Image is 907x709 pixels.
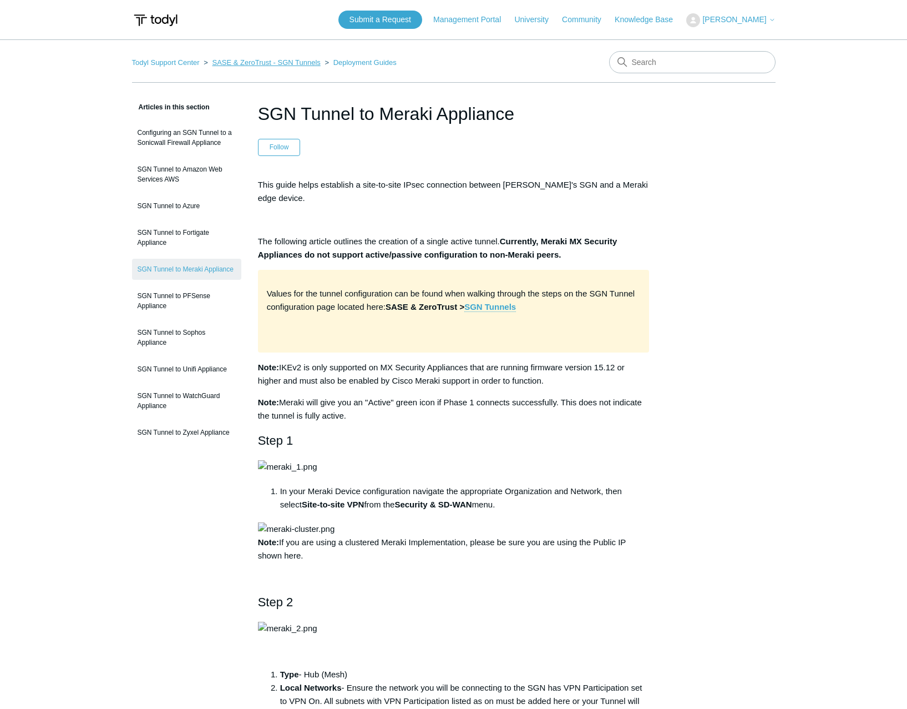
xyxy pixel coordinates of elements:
a: Deployment Guides [333,58,397,67]
li: - Hub (Mesh) [280,668,650,681]
li: SASE & ZeroTrust - SGN Tunnels [201,58,322,67]
a: SGN Tunnel to Azure [132,195,241,217]
a: SGN Tunnels [464,302,516,312]
a: SASE & ZeroTrust - SGN Tunnels [212,58,320,67]
p: Meraki will give you an "Active" green icon if Phase 1 connects successfully. This does not indic... [258,396,650,423]
p: Values for the tunnel configuration can be found when walking through the steps on the SGN Tunnel... [267,287,641,314]
strong: SASE & ZeroTrust > [386,302,516,312]
img: Todyl Support Center Help Center home page [132,10,179,31]
p: IKEv2 is only supported on MX Security Appliances that are running firmware version 15.12 or high... [258,361,650,388]
strong: Type [280,670,299,679]
p: This guide helps establish a site-to-site IPsec connection between [PERSON_NAME]'s SGN and a Mera... [258,178,650,205]
img: meraki-cluster.png [258,522,335,536]
a: SGN Tunnel to WatchGuard Appliance [132,385,241,416]
a: Todyl Support Center [132,58,200,67]
h2: Step 1 [258,431,650,450]
button: [PERSON_NAME] [686,13,775,27]
input: Search [609,51,776,73]
li: In your Meraki Device configuration navigate the appropriate Organization and Network, then selec... [280,485,650,511]
a: Community [562,14,612,26]
img: meraki_1.png [258,460,317,474]
a: Submit a Request [338,11,422,29]
li: Deployment Guides [322,58,396,67]
a: SGN Tunnel to Fortigate Appliance [132,222,241,253]
a: SGN Tunnel to Zyxel Appliance [132,422,241,443]
strong: Note: [258,537,279,547]
button: Follow Article [258,139,301,155]
a: SGN Tunnel to Meraki Appliance [132,259,241,280]
strong: Site-to-site VPN [302,500,364,509]
a: SGN Tunnel to Unifi Appliance [132,359,241,380]
h2: Step 2 [258,592,650,612]
strong: Local Networks [280,683,342,692]
strong: Security & SD-WAN [394,500,472,509]
a: Configuring an SGN Tunnel to a Sonicwall Firewall Appliance [132,122,241,153]
a: Management Portal [433,14,512,26]
a: SGN Tunnel to Sophos Appliance [132,322,241,353]
p: If you are using a clustered Meraki Implementation, please be sure you are using the Public IP sh... [258,522,650,562]
span: Articles in this section [132,103,210,111]
strong: Note: [258,398,279,407]
strong: Note: [258,363,279,372]
a: University [514,14,559,26]
li: Todyl Support Center [132,58,202,67]
img: meraki_2.png [258,622,317,635]
a: Knowledge Base [615,14,684,26]
p: The following article outlines the creation of a single active tunnel. [258,235,650,262]
span: [PERSON_NAME] [702,15,766,24]
a: SGN Tunnel to Amazon Web Services AWS [132,159,241,190]
a: SGN Tunnel to PFSense Appliance [132,285,241,316]
strong: Currently, Meraki MX Security Appliances do not support active/passive configuration to non-Merak... [258,237,617,259]
h1: SGN Tunnel to Meraki Appliance [258,100,650,127]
